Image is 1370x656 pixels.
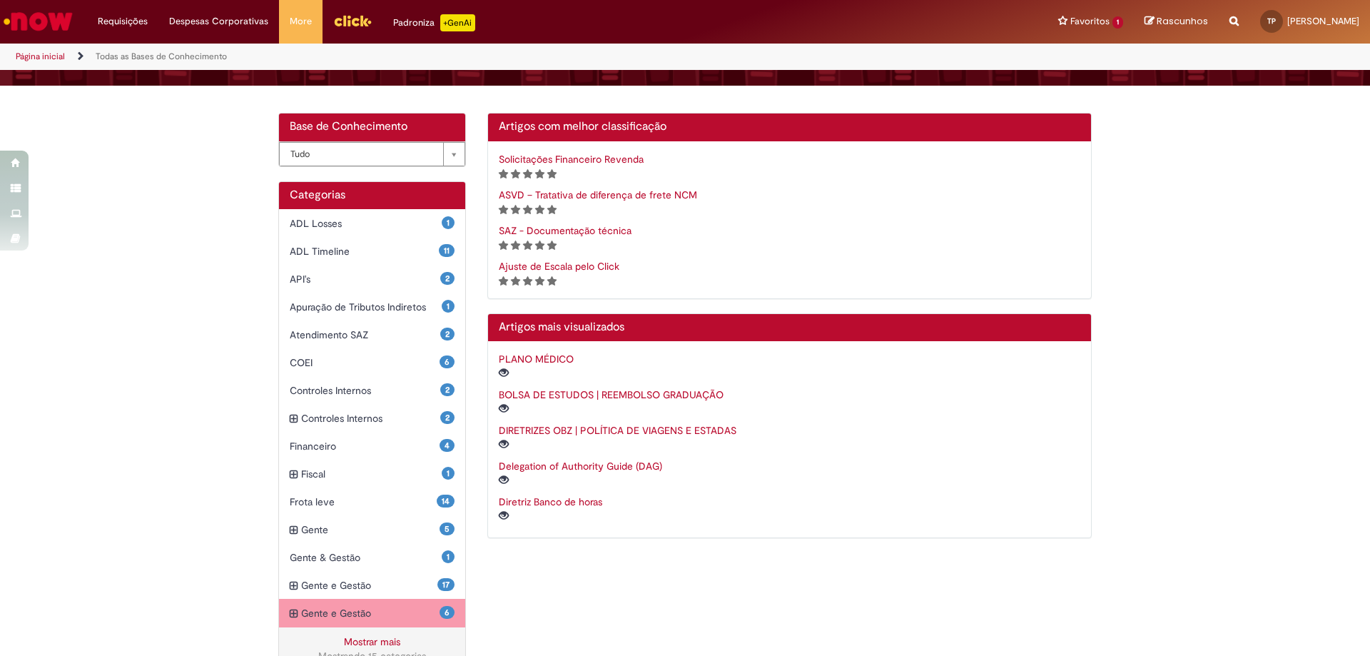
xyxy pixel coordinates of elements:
[290,467,298,483] i: expandir categoria Fiscal
[535,241,544,251] i: 4
[301,523,440,537] span: Gente
[535,276,544,286] i: 4
[279,571,465,600] div: expandir categoria Gente e Gestão 17 Gente e Gestão
[440,411,455,424] span: 2
[279,348,465,377] div: 6 COEI
[344,635,400,648] a: Mostrar mais
[547,205,557,215] i: 5
[290,189,455,202] h1: Categorias
[440,439,455,452] span: 4
[279,404,465,433] div: expandir categoria Controles Internos 2 Controles Internos
[279,515,465,544] div: expandir categoria Gente 5 Gente
[16,51,65,62] a: Página inicial
[290,272,440,286] span: API's
[301,411,440,425] span: Controles Internos
[290,355,440,370] span: COEI
[499,321,1081,334] h2: Artigos mais visualizados
[279,488,465,516] div: 14 Frota leve
[96,51,227,62] a: Todas as Bases de Conhecimento
[439,244,455,257] span: 11
[1145,15,1208,29] a: Rascunhos
[499,205,508,215] i: 1
[1070,14,1110,29] span: Favoritos
[393,14,475,31] div: Padroniza
[279,209,465,238] div: 1 ADL Losses
[279,460,465,488] div: expandir categoria Fiscal 1 Fiscal
[290,383,440,398] span: Controles Internos
[290,439,440,453] span: Financeiro
[437,495,455,508] span: 14
[290,495,437,509] span: Frota leve
[290,578,298,594] i: expandir categoria Gente e Gestão
[279,265,465,293] div: 2 API's
[499,276,508,286] i: 1
[499,224,631,237] a: SAZ - Documentação técnica
[499,188,697,201] a: ASVD – Tratativa de diferença de frete NCM
[523,205,532,215] i: 3
[499,388,724,401] a: BOLSA DE ESTUDOS | REEMBOLSO GRADUAÇÃO
[290,244,439,258] span: ADL Timeline
[499,353,574,365] a: PLANO MÉDICO
[499,460,662,473] a: Delegation of Authority Guide (DAG)
[499,495,602,508] a: Diretriz Banco de horas
[511,205,520,215] i: 2
[11,44,903,70] ul: Trilhas de página
[301,578,437,592] span: Gente e Gestão
[499,424,736,437] a: DIRETRIZES OBZ | POLÍTICA DE VIAGENS E ESTADAS
[290,328,440,342] span: Atendimento SAZ
[1,7,75,36] img: ServiceNow
[437,578,455,591] span: 17
[290,300,442,314] span: Apuração de Tributos Indiretos
[279,543,465,572] div: 1 Gente & Gestão
[499,274,557,287] span: Classificação de artigo - Somente leitura
[1157,14,1208,28] span: Rascunhos
[1112,16,1123,29] span: 1
[511,241,520,251] i: 2
[440,328,455,340] span: 2
[279,321,465,349] div: 2 Atendimento SAZ
[440,272,455,285] span: 2
[290,143,436,166] span: Tudo
[301,606,440,620] span: Gente e Gestão
[523,169,532,179] i: 3
[547,241,557,251] i: 5
[499,241,508,251] i: 1
[279,237,465,266] div: 11 ADL Timeline
[523,241,532,251] i: 3
[547,276,557,286] i: 5
[499,121,1081,133] h2: Artigos com melhor classificação
[279,376,465,405] div: 2 Controles Internos
[290,216,442,231] span: ADL Losses
[279,209,465,627] ul: Categorias
[290,550,442,565] span: Gente & Gestão
[279,142,465,166] a: Tudo
[290,606,298,622] i: expandir categoria Gente e Gestão
[440,383,455,396] span: 2
[442,550,455,563] span: 1
[301,467,442,481] span: Fiscal
[511,276,520,286] i: 2
[499,238,557,251] span: Classificação de artigo - Somente leitura
[440,523,455,535] span: 5
[511,169,520,179] i: 2
[1267,16,1276,26] span: TP
[169,14,268,29] span: Despesas Corporativas
[499,169,508,179] i: 1
[535,205,544,215] i: 4
[442,216,455,229] span: 1
[547,169,557,179] i: 5
[290,121,455,133] h2: Base de Conhecimento
[279,293,465,321] div: 1 Apuração de Tributos Indiretos
[499,167,557,180] span: Classificação de artigo - Somente leitura
[290,523,298,538] i: expandir categoria Gente
[440,606,455,619] span: 6
[98,14,148,29] span: Requisições
[523,276,532,286] i: 3
[279,141,465,166] div: Bases de Conhecimento
[440,14,475,31] p: +GenAi
[290,411,298,427] i: expandir categoria Controles Internos
[535,169,544,179] i: 4
[442,300,455,313] span: 1
[279,432,465,460] div: 4 Financeiro
[290,14,312,29] span: More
